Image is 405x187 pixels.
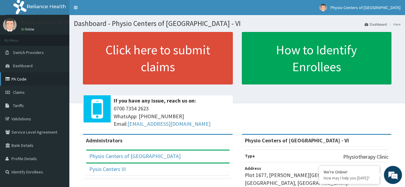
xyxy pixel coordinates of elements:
a: Online [21,27,36,31]
span: Tariffs [13,103,24,108]
a: Pysio Centers VI [89,166,126,173]
a: Dashboard [365,22,387,27]
b: Type [245,153,255,159]
b: Administrators [86,137,122,144]
span: Physio Centers of [GEOGRAPHIC_DATA] [331,5,400,10]
a: Physio Centers of [GEOGRAPHIC_DATA] [89,153,181,160]
a: [EMAIL_ADDRESS][DOMAIN_NAME] [128,120,210,127]
span: Claims [13,90,25,95]
span: Dashboard [13,63,33,68]
a: How to Identify Enrollees [242,32,392,84]
a: Click here to submit claims [83,32,233,84]
p: Physiotherapy Clinic [343,153,388,161]
b: Address [245,166,261,171]
li: Here [388,22,400,27]
div: We're Online! [324,169,375,175]
b: If you have any issue, reach us on: [114,97,196,104]
img: User Image [319,4,327,11]
h1: Dashboard - Physio Centers of [GEOGRAPHIC_DATA] - VI [74,20,400,27]
span: Switch Providers [13,50,44,55]
img: User Image [3,18,17,32]
strong: Physio Centers of [GEOGRAPHIC_DATA] - VI [245,137,349,144]
span: 0700 7354 2623 WhatsApp: [PHONE_NUMBER] Email: [114,105,230,128]
p: How may I help you today? [324,176,375,181]
p: Physio Centers of [GEOGRAPHIC_DATA] [21,20,114,25]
